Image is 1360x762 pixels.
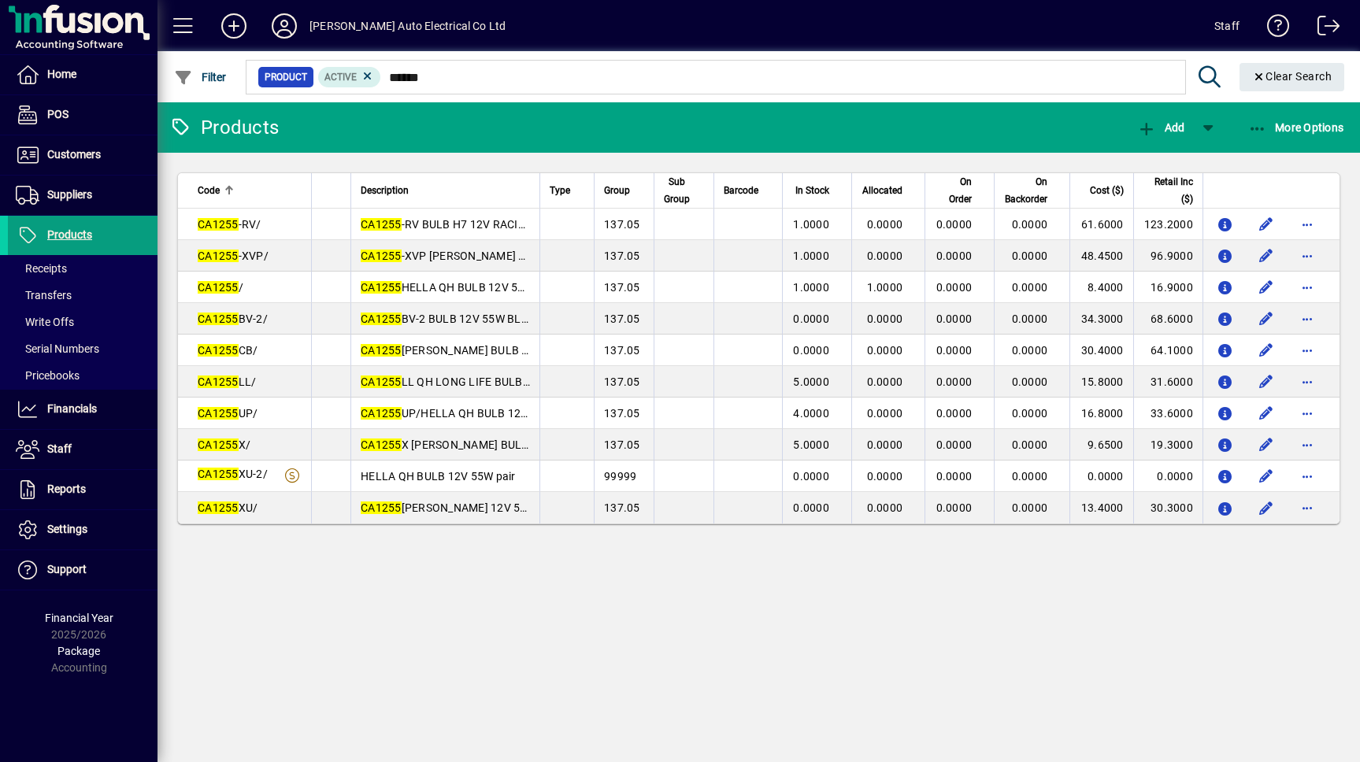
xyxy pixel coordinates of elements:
span: 0.0000 [1012,218,1048,231]
span: XU/ [198,501,258,514]
button: More options [1295,432,1320,457]
td: 16.9000 [1133,272,1203,303]
span: 0.0000 [867,438,903,451]
button: Edit [1254,212,1279,237]
span: 137.05 [604,218,640,231]
span: 0.0000 [936,313,973,325]
span: 137.05 [604,281,640,294]
button: Edit [1254,275,1279,300]
span: 137.05 [604,250,640,262]
a: Financials [8,390,157,429]
button: Edit [1254,401,1279,426]
button: Profile [259,12,309,40]
span: 137.05 [604,344,640,357]
button: Edit [1254,495,1279,520]
mat-chip: Activation Status: Active [318,67,381,87]
div: Staff [1214,13,1240,39]
span: 0.0000 [1012,281,1048,294]
span: 1.0000 [793,218,829,231]
button: More options [1295,401,1320,426]
td: 31.6000 [1133,366,1203,398]
td: 8.4000 [1069,272,1133,303]
a: Pricebooks [8,362,157,389]
span: [PERSON_NAME] 12V 55W +50% [361,501,566,514]
span: 0.0000 [867,313,903,325]
a: Knowledge Base [1255,3,1290,54]
span: On Backorder [1004,173,1047,208]
span: 0.0000 [936,218,973,231]
em: CA1255 [361,344,402,357]
span: 0.0000 [867,470,903,483]
span: 0.0000 [793,470,829,483]
a: Settings [8,510,157,549]
button: Clear [1240,63,1345,91]
span: Receipts [16,262,67,275]
td: 34.3000 [1069,303,1133,335]
span: Serial Numbers [16,342,99,355]
em: CA1255 [198,468,239,480]
span: -XVP/ [198,250,269,262]
span: HELLA QH BULB 12V 55W pair [361,470,516,483]
span: Customers [47,148,101,161]
span: X/ [198,438,250,451]
span: 0.0000 [867,250,903,262]
span: 137.05 [604,501,640,514]
em: CA1255 [361,281,402,294]
em: CA1255 [198,344,239,357]
span: 137.05 [604,375,640,388]
span: 1.0000 [867,281,903,294]
span: 0.0000 [936,438,973,451]
span: Home [47,68,76,80]
span: Write Offs [16,316,74,328]
td: 13.4000 [1069,492,1133,523]
em: CA1255 [198,407,239,420]
span: 0.0000 [793,313,829,325]
span: 4.0000 [793,407,829,420]
td: 33.6000 [1133,398,1203,429]
span: Staff [47,442,72,455]
em: CA1255 [361,501,402,514]
span: BV-2 BULB 12V 55W BLUE PAIR H7 [361,313,579,325]
span: More Options [1248,121,1344,134]
button: More Options [1244,113,1348,142]
span: / [198,281,243,294]
button: More options [1295,464,1320,489]
td: 16.8000 [1069,398,1133,429]
span: 0.0000 [936,375,973,388]
div: Type [550,182,584,199]
span: 0.0000 [1012,407,1048,420]
span: 137.05 [604,313,640,325]
div: Allocated [862,182,917,199]
span: Cost ($) [1090,182,1124,199]
span: Barcode [724,182,758,199]
button: Filter [170,63,231,91]
span: 0.0000 [867,407,903,420]
button: More options [1295,275,1320,300]
em: CA1255 [361,218,402,231]
span: 0.0000 [867,344,903,357]
span: Suppliers [47,188,92,201]
span: 0.0000 [867,501,903,514]
span: 0.0000 [867,218,903,231]
em: CA1255 [361,438,402,451]
div: Code [198,182,302,199]
a: Receipts [8,255,157,282]
span: Active [324,72,357,83]
button: Add [209,12,259,40]
span: 0.0000 [936,501,973,514]
span: -RV/ [198,218,261,231]
span: Filter [174,71,227,83]
button: Edit [1254,306,1279,331]
span: BV-2/ [198,313,268,325]
span: 0.0000 [793,344,829,357]
span: 0.0000 [1012,313,1048,325]
a: Home [8,55,157,94]
em: CA1255 [361,250,402,262]
span: 0.0000 [936,470,973,483]
em: CA1255 [198,501,239,514]
span: 0.0000 [1012,438,1048,451]
span: 0.0000 [1012,344,1048,357]
span: Settings [47,523,87,535]
button: Edit [1254,369,1279,394]
a: POS [8,95,157,135]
